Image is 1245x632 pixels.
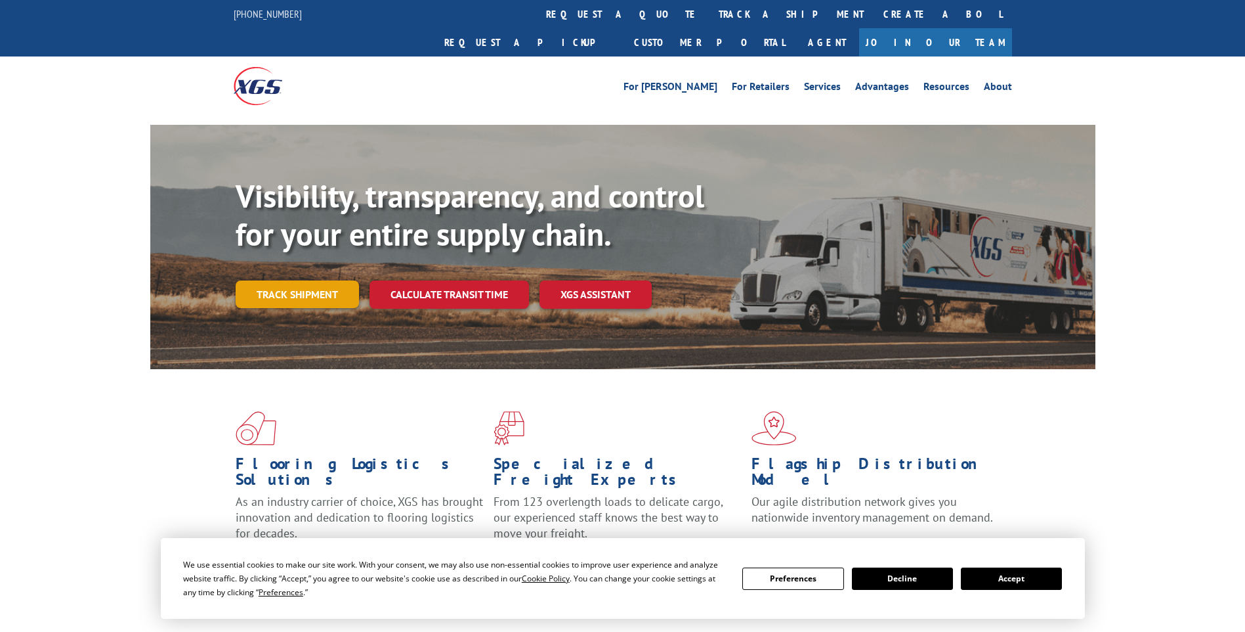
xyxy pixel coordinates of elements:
span: Preferences [259,587,303,598]
span: As an industry carrier of choice, XGS has brought innovation and dedication to flooring logistics... [236,494,483,541]
a: Request a pickup [434,28,624,56]
a: For [PERSON_NAME] [623,81,717,96]
a: Customer Portal [624,28,795,56]
button: Accept [961,568,1062,590]
div: We use essential cookies to make our site work. With your consent, we may also use non-essential ... [183,558,727,599]
span: Our agile distribution network gives you nationwide inventory management on demand. [751,494,993,525]
img: xgs-icon-focused-on-flooring-red [494,411,524,445]
b: Visibility, transparency, and control for your entire supply chain. [236,175,704,254]
h1: Flagship Distribution Model [751,456,1000,494]
a: Calculate transit time [369,281,529,309]
a: Learn More > [751,537,915,553]
a: Advantages [855,81,909,96]
a: For Retailers [732,81,790,96]
img: xgs-icon-flagship-distribution-model-red [751,411,797,445]
img: xgs-icon-total-supply-chain-intelligence-red [236,411,276,445]
h1: Flooring Logistics Solutions [236,456,484,494]
a: About [984,81,1012,96]
a: Services [804,81,841,96]
a: Track shipment [236,281,359,308]
p: From 123 overlength loads to delicate cargo, our experienced staff knows the best way to move you... [494,494,742,553]
span: Cookie Policy [522,573,570,584]
div: Cookie Consent Prompt [161,538,1085,619]
a: [PHONE_NUMBER] [234,7,302,20]
a: XGS ASSISTANT [539,281,652,309]
a: Resources [923,81,969,96]
a: Agent [795,28,859,56]
button: Preferences [742,568,843,590]
h1: Specialized Freight Experts [494,456,742,494]
a: Join Our Team [859,28,1012,56]
button: Decline [852,568,953,590]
